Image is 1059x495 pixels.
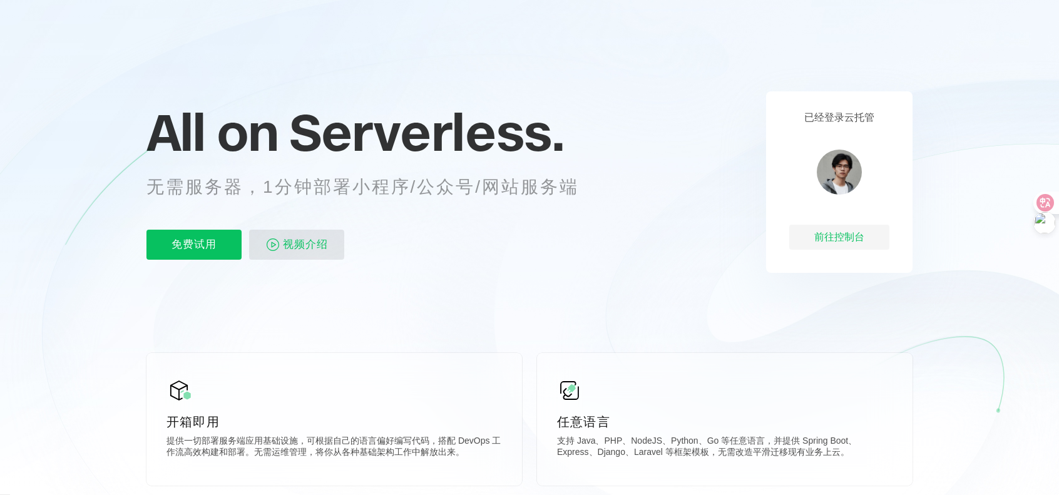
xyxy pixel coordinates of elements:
div: 前往控制台 [789,225,889,250]
span: Serverless. [289,101,564,163]
p: 免费试用 [146,230,242,260]
p: 任意语言 [557,413,893,431]
p: 支持 Java、PHP、NodeJS、Python、Go 等任意语言，并提供 Spring Boot、Express、Django、Laravel 等框架模板，无需改造平滑迁移现有业务上云。 [557,436,893,461]
p: 提供一切部署服务端应用基础设施，可根据自己的语言偏好编写代码，搭配 DevOps 工作流高效构建和部署。无需运维管理，将你从各种基础架构工作中解放出来。 [166,436,502,461]
img: video_play.svg [265,237,280,252]
p: 开箱即用 [166,413,502,431]
p: 无需服务器，1分钟部署小程序/公众号/网站服务端 [146,175,602,200]
span: 视频介绍 [283,230,328,260]
p: 已经登录云托管 [804,111,874,125]
span: All on [146,101,277,163]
